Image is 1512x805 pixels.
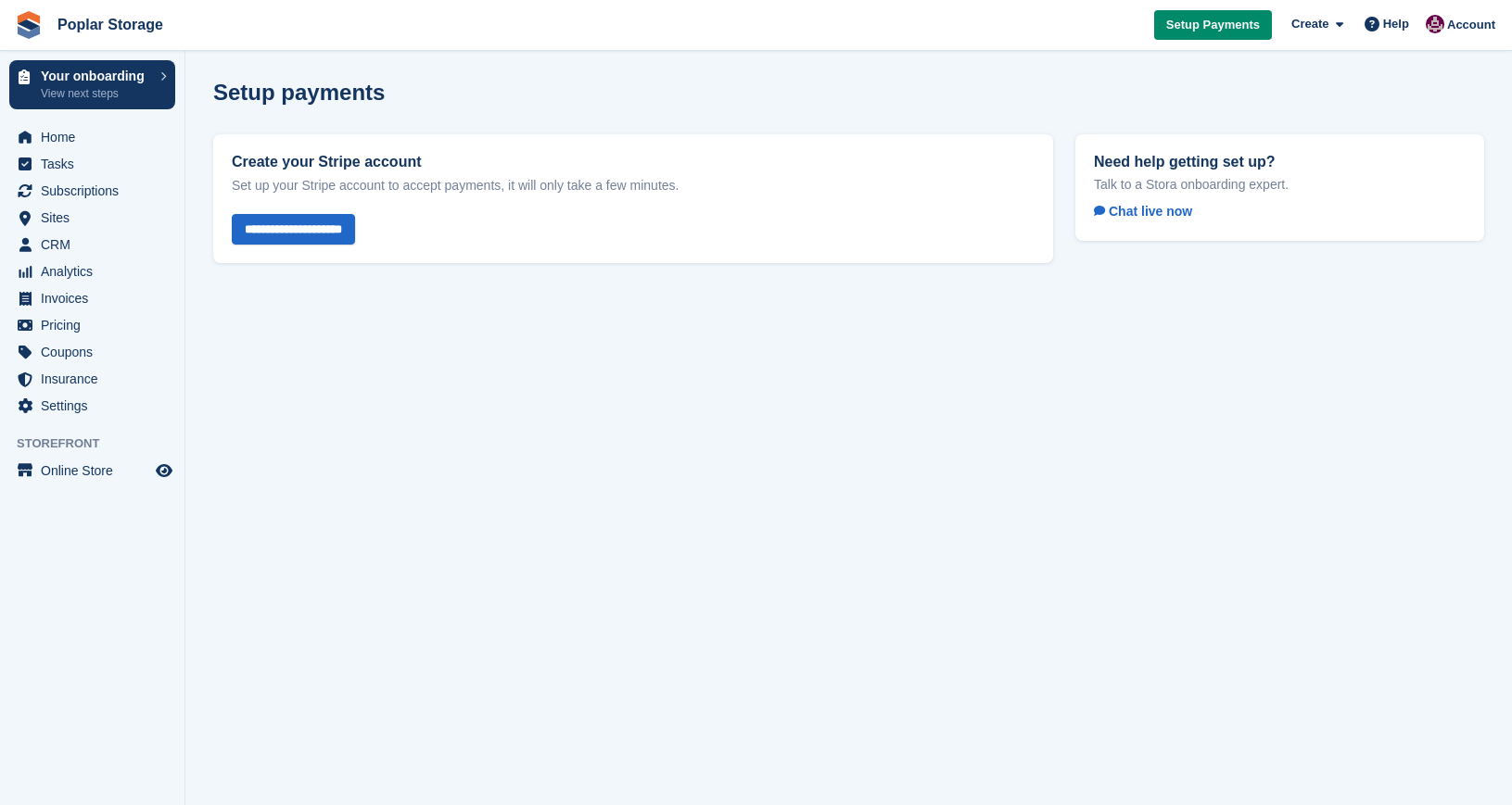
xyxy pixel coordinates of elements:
p: View next steps [41,85,151,102]
a: menu [9,151,175,177]
span: Subscriptions [41,178,152,204]
h1: Setup payments [213,80,385,105]
h2: Create your Stripe account [232,153,1035,170]
a: menu [9,366,175,392]
h2: Need help getting set up? [1094,153,1466,170]
span: Sites [41,205,152,231]
a: menu [9,339,175,365]
a: menu [9,393,175,419]
span: Storefront [17,434,184,453]
span: Coupons [41,339,152,365]
a: menu [9,205,175,231]
img: stora-icon-8386f47178a22dfd0bd8f6a31ec36ba5ce8667c1dd55bd0f319d3a0aa187defe.svg [15,11,43,39]
span: Account [1447,16,1495,34]
a: menu [9,124,175,150]
span: Analytics [41,258,152,284]
a: Chat live now [1094,200,1207,222]
span: Setup Payments [1166,16,1260,34]
a: menu [9,258,175,284]
span: Help [1383,15,1409,33]
span: Insurance [41,366,152,392]
a: menu [9,232,175,258]
a: Preview store [153,459,175,482]
a: Poplar Storage [50,9,171,40]
span: Invoices [41,285,152,311]
a: menu [9,312,175,338]
span: Chat live now [1094,204,1192,219]
p: Your onboarding [41,69,151,82]
span: Home [41,124,152,150]
span: Settings [41,393,152,419]
a: menu [9,458,175,484]
span: Pricing [41,312,152,338]
p: Set up your Stripe account to accept payments, it will only take a few minutes. [232,176,1035,195]
a: menu [9,285,175,311]
span: Online Store [41,458,152,484]
a: Setup Payments [1154,10,1272,41]
img: Kat Palmer [1426,15,1444,33]
a: Your onboarding View next steps [9,60,175,109]
span: CRM [41,232,152,258]
p: Talk to a Stora onboarding expert. [1094,176,1466,193]
span: Tasks [41,151,152,177]
a: menu [9,178,175,204]
span: Create [1291,15,1328,33]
